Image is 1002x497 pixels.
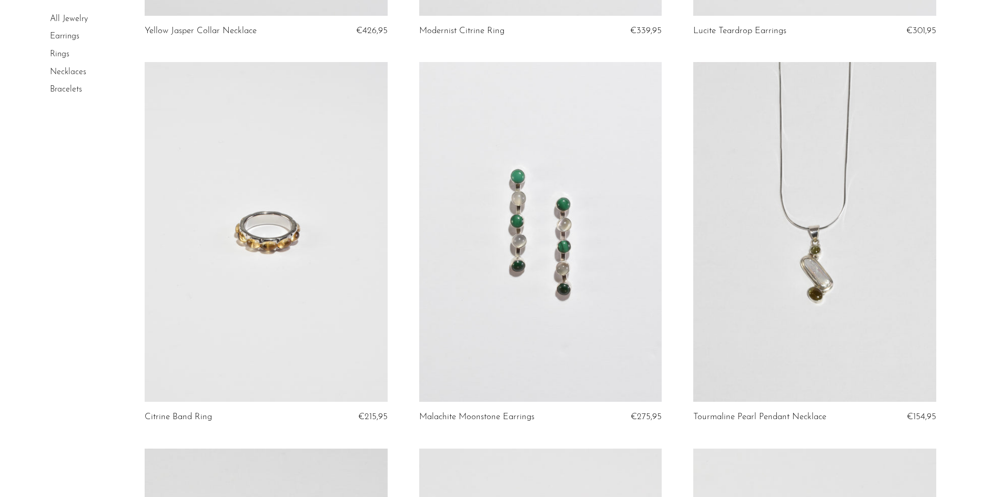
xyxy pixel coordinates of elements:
[907,412,936,421] span: €154,95
[419,26,504,36] a: Modernist Citrine Ring
[356,26,388,35] span: €426,95
[419,412,534,422] a: Malachite Moonstone Earrings
[906,26,936,35] span: €301,95
[631,412,662,421] span: €275,95
[358,412,388,421] span: €215,95
[50,68,86,76] a: Necklaces
[50,85,82,94] a: Bracelets
[693,412,826,422] a: Tourmaline Pearl Pendant Necklace
[50,50,69,58] a: Rings
[630,26,662,35] span: €339,95
[50,33,79,41] a: Earrings
[145,26,257,36] a: Yellow Jasper Collar Necklace
[693,26,786,36] a: Lucite Teardrop Earrings
[50,15,88,23] a: All Jewelry
[145,412,212,422] a: Citrine Band Ring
